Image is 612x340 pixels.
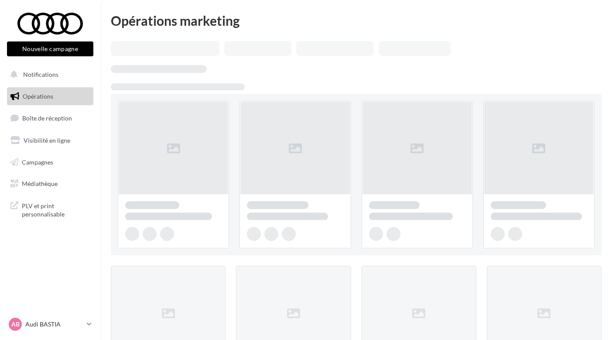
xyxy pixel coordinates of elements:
a: Opérations [5,87,95,106]
span: Notifications [23,71,58,78]
button: Nouvelle campagne [7,41,93,56]
a: Médiathèque [5,175,95,193]
span: Boîte de réception [22,114,72,122]
span: Visibilité en ligne [24,137,70,144]
a: AB Audi BASTIA [7,316,93,333]
div: Opérations marketing [111,14,602,27]
a: Campagnes [5,153,95,172]
span: AB [11,320,20,329]
button: Notifications [5,65,92,84]
span: Opérations [23,93,53,100]
span: PLV et print personnalisable [22,200,90,219]
span: Médiathèque [22,180,58,187]
span: Campagnes [22,158,53,165]
p: Audi BASTIA [25,320,83,329]
a: PLV et print personnalisable [5,196,95,222]
a: Visibilité en ligne [5,131,95,150]
a: Boîte de réception [5,109,95,127]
